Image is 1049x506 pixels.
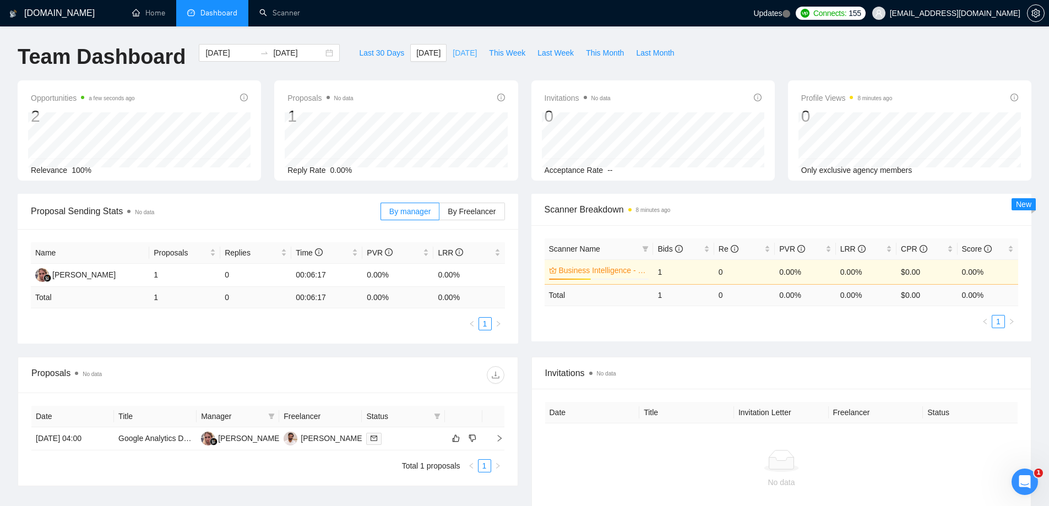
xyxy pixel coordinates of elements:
span: Bids [657,244,682,253]
button: Last Week [531,44,580,62]
span: filter [266,408,277,425]
li: Next Page [491,459,504,472]
div: No data [554,476,1009,488]
span: info-circle [984,245,992,253]
span: to [260,48,269,57]
button: dislike [466,432,479,445]
span: Last Week [537,47,574,59]
input: End date [273,47,323,59]
td: 0 [714,259,775,284]
li: 1 [992,315,1005,328]
span: No data [83,371,102,377]
span: Manager [201,410,264,422]
td: 1 [653,259,714,284]
a: KG[PERSON_NAME] [201,433,281,442]
span: Profile Views [801,91,893,105]
span: -- [607,166,612,175]
span: Replies [225,247,279,259]
span: 100% [72,166,91,175]
span: Connects: [813,7,846,19]
button: This Week [483,44,531,62]
span: user [875,9,883,17]
span: Acceptance Rate [545,166,604,175]
span: Proposal Sending Stats [31,204,381,218]
th: Freelancer [829,402,923,423]
span: By manager [389,207,431,216]
li: Previous Page [979,315,992,328]
li: Total 1 proposals [402,459,460,472]
a: 1 [992,315,1004,328]
td: 0 [714,284,775,306]
td: 0 [220,264,291,287]
button: like [449,432,463,445]
img: ZA [284,432,297,445]
span: Scanner Name [549,244,600,253]
button: setting [1027,4,1045,22]
td: 0.00 % [958,284,1018,306]
td: 0.00% [433,264,504,287]
iframe: Intercom live chat [1012,469,1038,495]
span: Time [296,248,322,257]
span: [DATE] [416,47,441,59]
span: right [1008,318,1015,325]
time: 8 minutes ago [857,95,892,101]
span: 155 [849,7,861,19]
span: No data [135,209,154,215]
span: Proposals [287,91,353,105]
td: 00:06:17 [291,287,362,308]
span: info-circle [497,94,505,101]
div: [PERSON_NAME] [301,432,364,444]
li: 1 [478,459,491,472]
span: info-circle [858,245,866,253]
span: left [468,463,475,469]
th: Date [31,406,114,427]
td: 0.00% [836,259,896,284]
span: Last 30 Days [359,47,404,59]
th: Proposals [149,242,220,264]
span: LRR [840,244,866,253]
time: 8 minutes ago [636,207,671,213]
span: crown [549,266,557,274]
span: New [1016,200,1031,209]
span: No data [591,95,611,101]
span: Relevance [31,166,67,175]
th: Name [31,242,149,264]
span: Last Month [636,47,674,59]
span: info-circle [731,245,738,253]
td: $0.00 [896,259,957,284]
span: This Week [489,47,525,59]
button: [DATE] [447,44,483,62]
span: dashboard [187,9,195,17]
span: left [982,318,988,325]
button: Last 30 Days [353,44,410,62]
a: 1 [479,318,491,330]
a: 1 [479,460,491,472]
button: left [465,459,478,472]
li: Previous Page [465,459,478,472]
span: By Freelancer [448,207,496,216]
td: 0.00 % [362,287,433,308]
button: left [465,317,479,330]
span: filter [268,413,275,420]
span: Score [962,244,992,253]
td: Total [31,287,149,308]
span: CPR [901,244,927,253]
td: 0.00 % [836,284,896,306]
td: $ 0.00 [896,284,957,306]
td: 0.00 % [433,287,504,308]
span: filter [434,413,441,420]
span: 0.00% [330,166,352,175]
span: Reply Rate [287,166,325,175]
span: setting [1028,9,1044,18]
span: info-circle [315,248,323,256]
img: gigradar-bm.png [44,274,51,282]
span: info-circle [920,245,927,253]
span: mail [371,435,377,442]
span: info-circle [1010,94,1018,101]
td: 0 [220,287,291,308]
button: right [491,459,504,472]
td: 0.00 % [775,284,835,306]
span: Updates [753,9,782,18]
a: ZA[PERSON_NAME] [284,433,364,442]
span: Proposals [154,247,208,259]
